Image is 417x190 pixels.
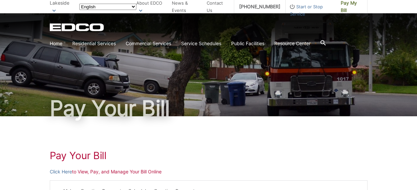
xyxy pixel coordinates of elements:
p: to View, Pay, and Manage Your Bill Online [50,168,368,175]
h1: Pay Your Bill [50,98,368,119]
a: Residential Services [72,40,116,47]
h1: Pay Your Bill [50,149,368,161]
a: Resource Center [274,40,311,47]
a: EDCD logo. Return to the homepage. [50,23,105,31]
a: Commercial Services [126,40,171,47]
select: Select a language [79,4,136,10]
a: Home [50,40,62,47]
a: Service Schedules [181,40,221,47]
a: Public Facilities [231,40,264,47]
a: Click Here [50,168,72,175]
